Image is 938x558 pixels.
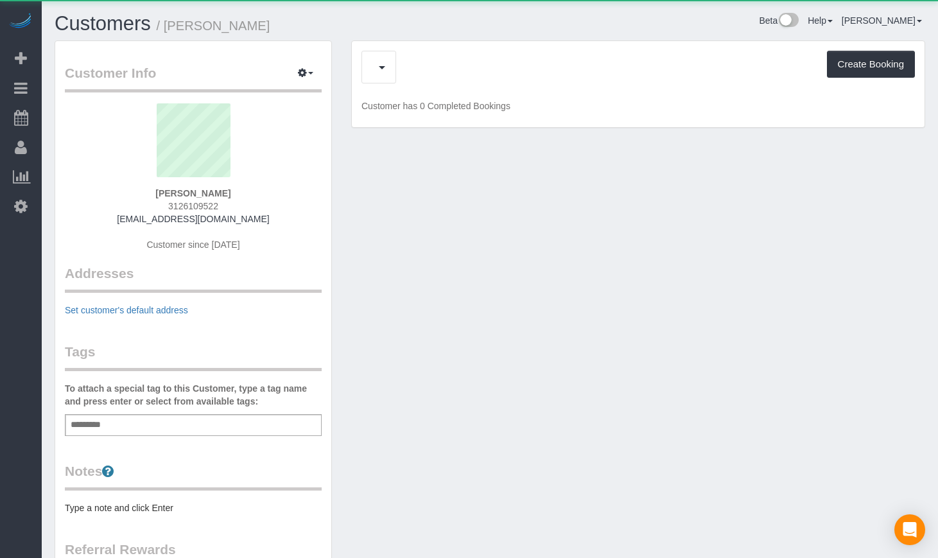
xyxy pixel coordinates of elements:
a: [PERSON_NAME] [842,15,922,26]
legend: Customer Info [65,64,322,92]
label: To attach a special tag to this Customer, type a tag name and press enter or select from availabl... [65,382,322,408]
a: Set customer's default address [65,305,188,315]
p: Customer has 0 Completed Bookings [361,100,915,112]
button: Create Booking [827,51,915,78]
a: Customers [55,12,151,35]
a: [EMAIL_ADDRESS][DOMAIN_NAME] [117,214,269,224]
div: Open Intercom Messenger [894,514,925,545]
span: Customer since [DATE] [146,240,239,250]
small: / [PERSON_NAME] [157,19,270,33]
a: Beta [759,15,799,26]
legend: Tags [65,342,322,371]
a: Help [808,15,833,26]
pre: Type a note and click Enter [65,501,322,514]
strong: [PERSON_NAME] [155,188,230,198]
legend: Notes [65,462,322,491]
img: Automaid Logo [8,13,33,31]
img: New interface [777,13,799,30]
span: 3126109522 [168,201,218,211]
